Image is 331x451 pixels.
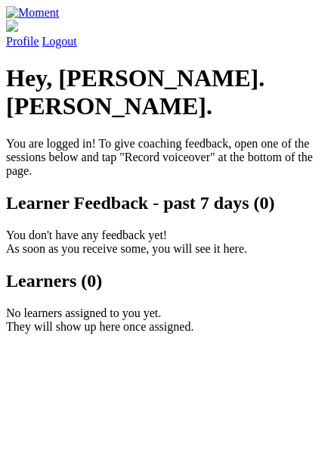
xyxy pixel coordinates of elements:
[6,271,325,291] h2: Learners (0)
[6,229,325,256] p: You don't have any feedback yet! As soon as you receive some, you will see it here.
[6,193,325,213] h2: Learner Feedback - past 7 days (0)
[6,6,59,20] img: Moment
[6,306,325,334] p: No learners assigned to you yet. They will show up here once assigned.
[6,137,325,178] p: You are logged in! To give coaching feedback, open one of the sessions below and tap "Record voic...
[6,20,18,32] img: default_avatar-b4e2223d03051bc43aaaccfb402a43260a3f17acc7fafc1603fdf008d6cba3c9.png
[6,64,325,120] h1: Hey, [PERSON_NAME].[PERSON_NAME].
[6,20,325,48] a: Profile
[42,35,77,48] a: Logout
